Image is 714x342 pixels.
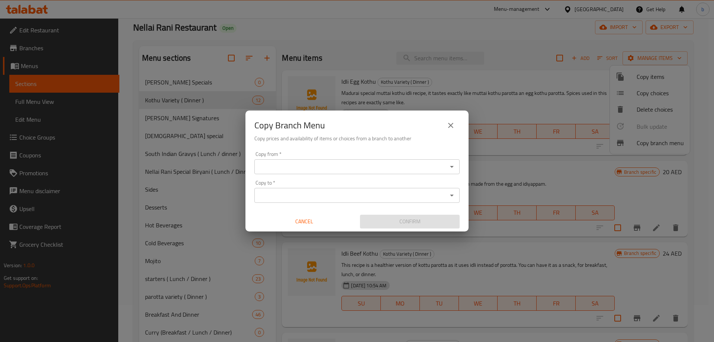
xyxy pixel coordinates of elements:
[447,190,457,201] button: Open
[254,134,460,143] h6: Copy prices and availability of items or choices from a branch to another
[447,162,457,172] button: Open
[254,119,325,131] h2: Copy Branch Menu
[442,116,460,134] button: close
[257,217,351,226] span: Cancel
[254,215,354,228] button: Cancel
